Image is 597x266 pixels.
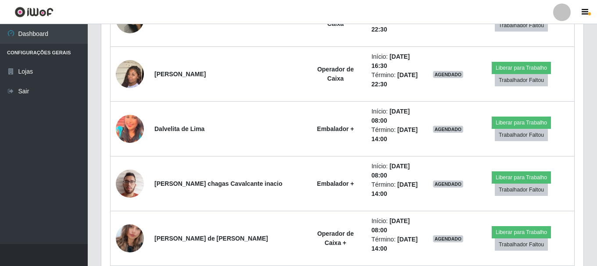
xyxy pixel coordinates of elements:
li: Término: [372,16,422,34]
li: Término: [372,125,422,144]
time: [DATE] 08:00 [372,108,410,124]
strong: Operador de Caixa [317,66,354,82]
img: 1737380446877.jpeg [116,111,144,146]
li: Início: [372,52,422,71]
li: Término: [372,180,422,199]
strong: Embalador + [317,180,354,187]
span: AGENDADO [433,235,464,242]
time: [DATE] 16:30 [372,53,410,69]
button: Liberar para Trabalho [492,226,551,238]
button: Trabalhador Faltou [495,238,548,251]
time: [DATE] 08:00 [372,163,410,179]
strong: [PERSON_NAME] de [PERSON_NAME] [154,235,268,242]
li: Início: [372,162,422,180]
strong: [PERSON_NAME] chagas Cavalcante inacio [154,180,282,187]
li: Início: [372,107,422,125]
img: 1738680249125.jpeg [116,165,144,202]
button: Liberar para Trabalho [492,171,551,184]
span: AGENDADO [433,71,464,78]
img: 1745635313698.jpeg [116,49,144,99]
strong: Embalador + [317,125,354,132]
button: Liberar para Trabalho [492,62,551,74]
button: Trabalhador Faltou [495,74,548,86]
strong: Operador de Caixa + [317,230,354,246]
li: Término: [372,235,422,253]
li: Término: [372,71,422,89]
time: [DATE] 08:00 [372,217,410,234]
button: Trabalhador Faltou [495,184,548,196]
span: AGENDADO [433,126,464,133]
li: Início: [372,216,422,235]
span: AGENDADO [433,181,464,188]
strong: [PERSON_NAME] [154,71,206,78]
button: Trabalhador Faltou [495,19,548,32]
img: CoreUI Logo [14,7,54,18]
img: 1743766773792.jpeg [116,213,144,263]
button: Liberar para Trabalho [492,117,551,129]
strong: Dalvelita de Lima [154,125,204,132]
button: Trabalhador Faltou [495,129,548,141]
